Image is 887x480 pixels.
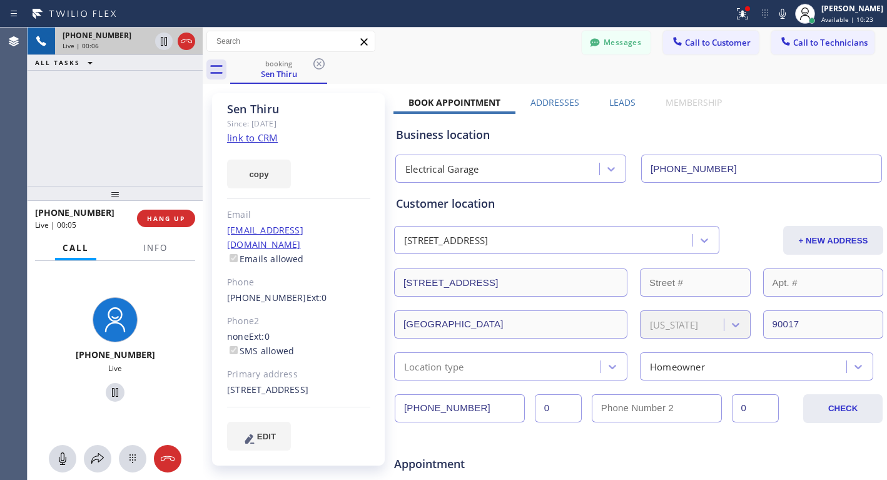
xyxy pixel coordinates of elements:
[395,394,525,422] input: Phone Number
[685,37,751,48] span: Call to Customer
[63,242,89,253] span: Call
[227,292,307,304] a: [PHONE_NUMBER]
[154,445,181,472] button: Hang up
[155,33,173,50] button: Hold Customer
[821,3,883,14] div: [PERSON_NAME]
[394,268,627,297] input: Address
[147,214,185,223] span: HANG UP
[49,445,76,472] button: Mute
[207,31,375,51] input: Search
[227,330,370,359] div: none
[650,359,705,374] div: Homeowner
[35,207,114,218] span: [PHONE_NUMBER]
[231,59,326,68] div: booking
[404,359,464,374] div: Location type
[231,56,326,83] div: Sen Thiru
[640,268,751,297] input: Street #
[821,15,873,24] span: Available | 10:23
[84,445,111,472] button: Open directory
[143,242,168,253] span: Info
[394,310,627,339] input: City
[227,160,291,188] button: copy
[592,394,722,422] input: Phone Number 2
[227,224,303,250] a: [EMAIL_ADDRESS][DOMAIN_NAME]
[774,5,791,23] button: Mute
[535,394,582,422] input: Ext.
[641,155,882,183] input: Phone Number
[663,31,759,54] button: Call to Customer
[763,310,884,339] input: ZIP
[178,33,195,50] button: Hang up
[257,432,276,441] span: EDIT
[227,275,370,290] div: Phone
[230,346,238,354] input: SMS allowed
[108,363,122,374] span: Live
[396,195,881,212] div: Customer location
[793,37,868,48] span: Call to Technicians
[119,445,146,472] button: Open dialpad
[137,210,195,227] button: HANG UP
[530,96,579,108] label: Addresses
[63,30,131,41] span: [PHONE_NUMBER]
[227,131,278,144] a: link to CRM
[227,367,370,382] div: Primary address
[408,96,500,108] label: Book Appointment
[35,58,80,67] span: ALL TASKS
[35,220,76,230] span: Live | 00:05
[394,456,555,472] span: Appointment
[307,292,327,304] span: Ext: 0
[227,422,291,451] button: EDIT
[227,116,370,131] div: Since: [DATE]
[76,349,155,360] span: [PHONE_NUMBER]
[405,162,479,176] div: Electrical Garage
[783,226,883,255] button: + NEW ADDRESS
[28,55,105,70] button: ALL TASKS
[666,96,722,108] label: Membership
[227,208,370,222] div: Email
[609,96,636,108] label: Leads
[227,253,304,265] label: Emails allowed
[227,383,370,397] div: [STREET_ADDRESS]
[227,102,370,116] div: Sen Thiru
[803,394,883,423] button: CHECK
[771,31,874,54] button: Call to Technicians
[63,41,99,50] span: Live | 00:06
[582,31,651,54] button: Messages
[227,345,294,357] label: SMS allowed
[136,236,175,260] button: Info
[55,236,96,260] button: Call
[732,394,779,422] input: Ext. 2
[249,330,270,342] span: Ext: 0
[227,314,370,329] div: Phone2
[230,254,238,262] input: Emails allowed
[231,68,326,79] div: Sen Thiru
[396,126,881,143] div: Business location
[404,233,488,248] div: [STREET_ADDRESS]
[763,268,884,297] input: Apt. #
[106,383,124,402] button: Hold Customer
